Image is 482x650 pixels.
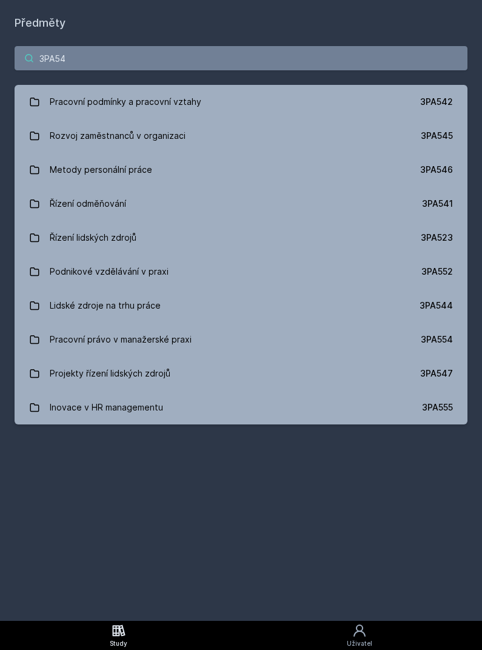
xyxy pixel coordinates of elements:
[15,187,467,221] a: Řízení odměňování 3PA541
[50,90,201,114] div: Pracovní podmínky a pracovní vztahy
[50,260,169,284] div: Podnikové vzdělávání v praxi
[421,333,453,346] div: 3PA554
[15,357,467,390] a: Projekty řízení lidských zdrojů 3PA547
[50,327,192,352] div: Pracovní právo v manažerské praxi
[15,323,467,357] a: Pracovní právo v manažerské praxi 3PA554
[15,221,467,255] a: Řízení lidských zdrojů 3PA523
[420,164,453,176] div: 3PA546
[422,198,453,210] div: 3PA541
[420,300,453,312] div: 3PA544
[50,361,170,386] div: Projekty řízení lidských zdrojů
[15,119,467,153] a: Rozvoj zaměstnanců v organizaci 3PA545
[421,130,453,142] div: 3PA545
[15,153,467,187] a: Metody personální práce 3PA546
[50,158,152,182] div: Metody personální práce
[50,395,163,420] div: Inovace v HR managementu
[420,96,453,108] div: 3PA542
[15,15,467,32] h1: Předměty
[421,266,453,278] div: 3PA552
[15,46,467,70] input: Název nebo ident předmětu…
[347,639,372,648] div: Uživatel
[421,232,453,244] div: 3PA523
[110,639,127,648] div: Study
[50,226,136,250] div: Řízení lidských zdrojů
[420,367,453,380] div: 3PA547
[237,621,482,650] a: Uživatel
[50,192,126,216] div: Řízení odměňování
[15,289,467,323] a: Lidské zdroje na trhu práce 3PA544
[15,390,467,424] a: Inovace v HR managementu 3PA555
[50,293,161,318] div: Lidské zdroje na trhu práce
[15,85,467,119] a: Pracovní podmínky a pracovní vztahy 3PA542
[50,124,186,148] div: Rozvoj zaměstnanců v organizaci
[15,255,467,289] a: Podnikové vzdělávání v praxi 3PA552
[422,401,453,414] div: 3PA555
